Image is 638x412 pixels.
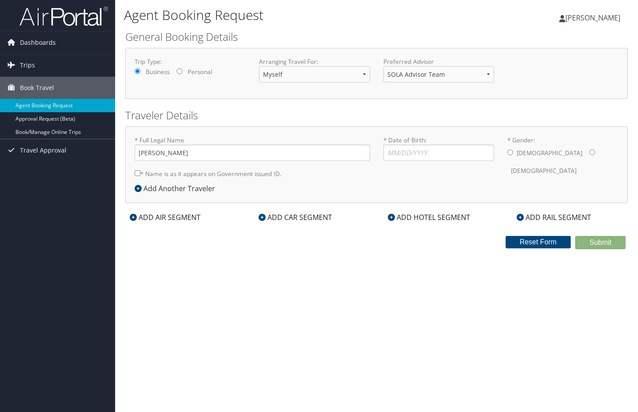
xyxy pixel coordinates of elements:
label: Preferred Advisor [383,57,495,66]
h1: Agent Booking Request [124,6,461,24]
label: * Name is as it appears on Government issued ID. [135,165,282,182]
label: [DEMOGRAPHIC_DATA] [511,162,576,179]
button: Submit [575,236,626,249]
span: Book Travel [20,77,54,99]
span: Trips [20,54,35,76]
input: * Gender:[DEMOGRAPHIC_DATA][DEMOGRAPHIC_DATA] [507,149,513,155]
a: [PERSON_NAME] [559,4,629,31]
div: ADD AIR SEGMENT [125,212,205,223]
h2: Traveler Details [125,108,628,123]
span: [PERSON_NAME] [565,13,620,23]
div: ADD RAIL SEGMENT [512,212,595,223]
span: Travel Approval [20,139,66,161]
label: Arranging Travel For: [259,57,370,66]
label: Trip Type: [135,57,246,66]
label: Business [146,67,170,76]
label: * Date of Birth: [383,136,495,161]
div: ADD HOTEL SEGMENT [383,212,475,223]
input: * Name is as it appears on Government issued ID. [135,170,140,176]
label: Personal [188,67,212,76]
button: Reset Form [506,236,571,248]
div: ADD CAR SEGMENT [254,212,336,223]
h2: General Booking Details [125,29,628,44]
label: * Gender: [507,136,619,180]
input: * Gender:[DEMOGRAPHIC_DATA][DEMOGRAPHIC_DATA] [589,149,595,155]
input: * Date of Birth: [383,145,495,161]
input: * Full Legal Name [135,145,370,161]
label: * Full Legal Name [135,136,370,161]
span: Dashboards [20,31,56,54]
img: airportal-logo.png [19,6,108,27]
div: Add Another Traveler [135,183,220,194]
label: [DEMOGRAPHIC_DATA] [517,145,582,161]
